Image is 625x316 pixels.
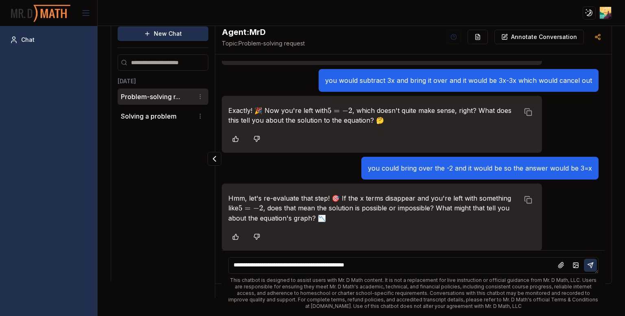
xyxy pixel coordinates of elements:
[238,203,243,212] span: 5
[334,106,340,115] span: =
[325,76,592,85] p: you would subtract 3x and bring it over and it would be 3x-3x which would cancel out
[228,277,599,310] div: This chatbot is designed to assist users with Mr. D Math content. It is not a replacement for liv...
[195,111,205,121] button: Conversation options
[511,33,577,41] p: Annotate Conversation
[494,30,584,44] button: Annotate Conversation
[446,30,461,44] button: Help Videos
[10,2,71,24] img: PromptOwl
[253,203,259,212] span: −
[7,32,91,47] a: Chat
[245,203,251,212] span: =
[118,26,208,41] button: New Chat
[195,92,205,102] button: Conversation options
[342,106,348,115] span: −
[259,203,263,212] span: 2
[118,77,208,85] h3: [DATE]
[600,7,612,19] img: ACg8ocLotX0KEEdtl_KUae3EfNN-8PLYwkQiyzm3_zBetNlDvcPmOOQ=s96-c
[368,163,592,173] p: you could bring over the -2 and it would be so the answer would be 3=x
[208,152,221,166] button: Collapse panel
[348,106,352,115] span: 2
[222,26,305,38] h2: MrD
[228,106,519,125] p: Exactly! 🎉 Now you're left with , which doesn't quite make sense, right? What does this tell you ...
[222,39,305,48] span: Problem-solving request
[328,106,332,115] span: 5
[121,92,180,102] button: Problem-solving r...
[468,30,488,44] button: Re-Fill Questions
[228,193,519,223] p: Hmm, let's re-evaluate that step! 🎯 If the x terms disappear and you're left with something like ...
[21,36,35,44] span: Chat
[121,111,177,121] p: Solving a problem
